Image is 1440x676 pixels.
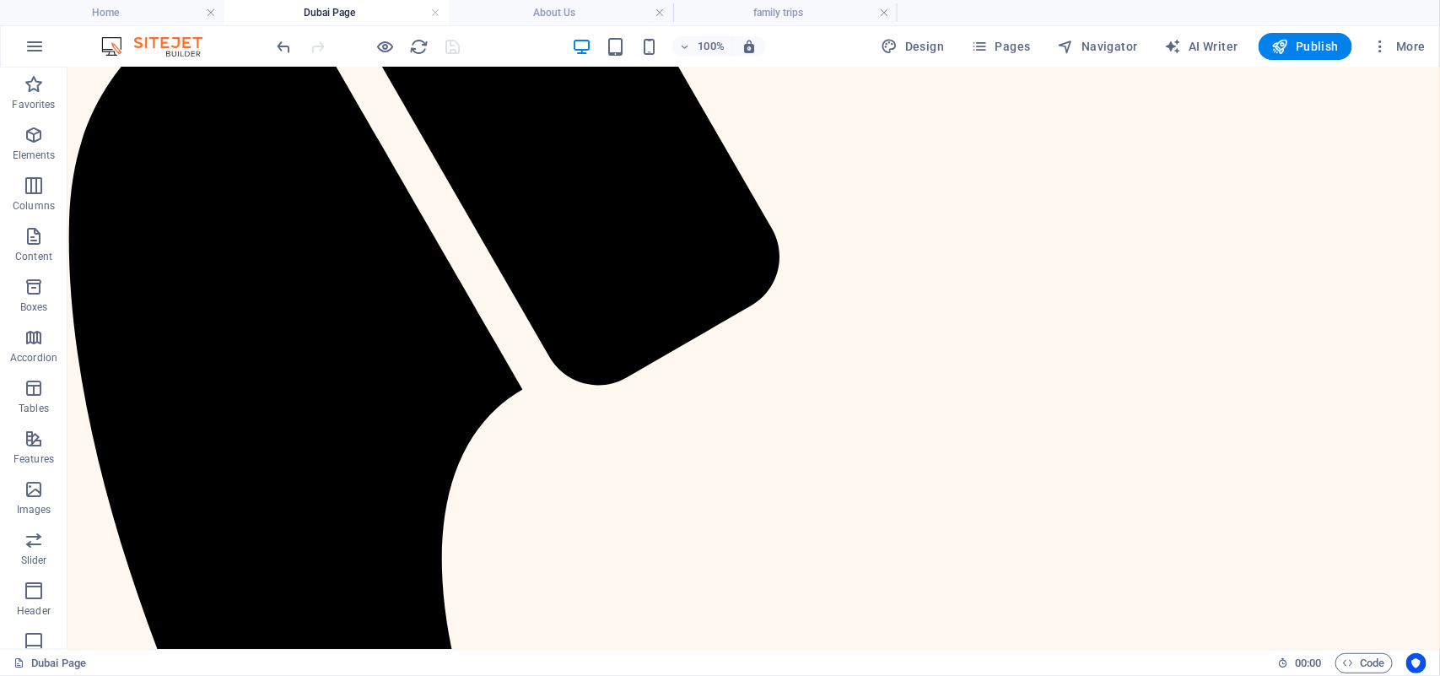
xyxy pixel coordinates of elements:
p: Features [13,452,54,466]
button: 100% [672,36,732,57]
span: Design [882,38,945,55]
button: Usercentrics [1406,653,1427,673]
i: On resize automatically adjust zoom level to fit chosen device. [742,39,757,54]
h4: About Us [449,3,673,22]
p: Favorites [12,98,55,111]
p: Elements [13,149,56,162]
span: 00 00 [1295,653,1321,673]
div: Design (Ctrl+Alt+Y) [875,33,952,60]
span: Pages [971,38,1030,55]
span: AI Writer [1165,38,1238,55]
button: Publish [1259,33,1352,60]
p: Images [17,503,51,516]
button: undo [274,36,294,57]
p: Accordion [10,351,57,365]
i: Reload page [410,37,429,57]
p: Boxes [20,300,48,314]
button: Code [1335,653,1393,673]
span: Code [1343,653,1385,673]
button: Pages [964,33,1037,60]
button: reload [409,36,429,57]
p: Slider [21,554,47,567]
h4: family trips [673,3,898,22]
h6: 100% [698,36,725,57]
i: Undo: Change HTML (Ctrl+Z) [275,37,294,57]
span: Publish [1272,38,1339,55]
span: : [1307,657,1309,669]
span: More [1373,38,1426,55]
a: Click to cancel selection. Double-click to open Pages [13,653,86,673]
p: Columns [13,199,55,213]
button: Design [875,33,952,60]
button: More [1366,33,1432,60]
p: Tables [19,402,49,415]
h6: Session time [1277,653,1322,673]
span: Navigator [1058,38,1138,55]
p: Content [15,250,52,263]
p: Header [17,604,51,618]
button: AI Writer [1158,33,1245,60]
button: Navigator [1051,33,1145,60]
h4: Dubai Page [224,3,449,22]
img: Editor Logo [97,36,224,57]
